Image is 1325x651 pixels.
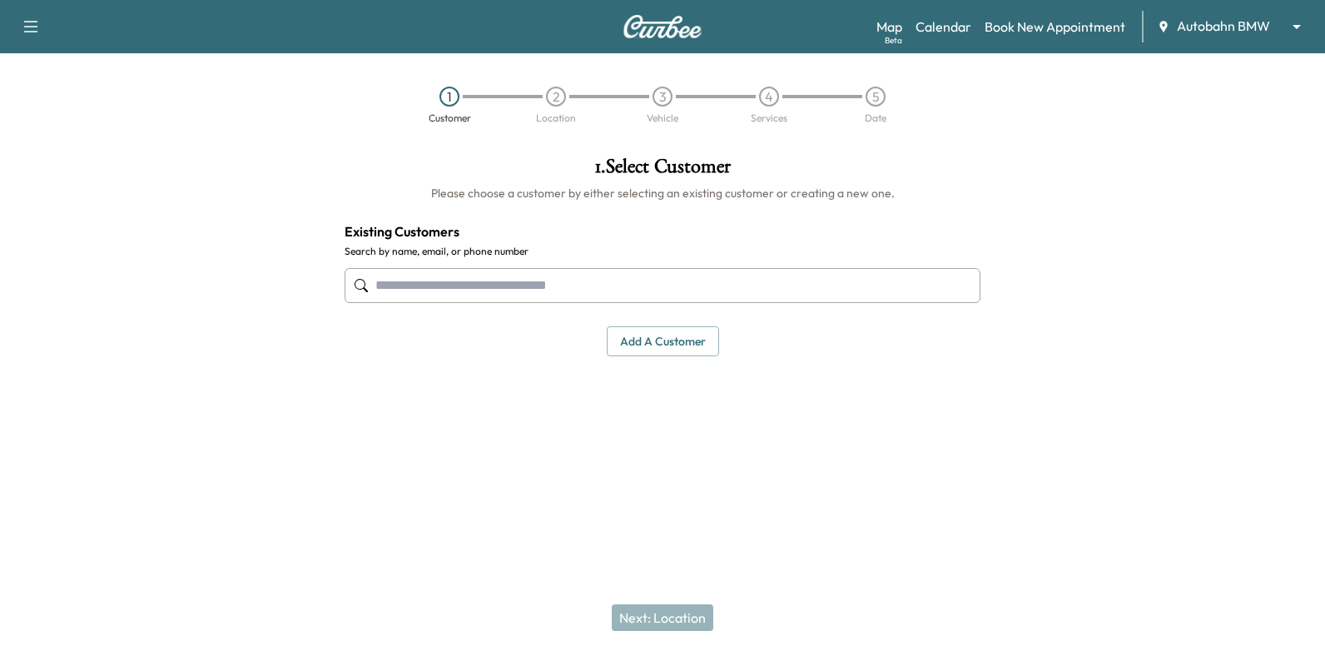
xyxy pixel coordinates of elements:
[985,17,1125,37] a: Book New Appointment
[916,17,971,37] a: Calendar
[345,245,980,258] label: Search by name, email, or phone number
[1177,17,1270,36] span: Autobahn BMW
[653,87,672,107] div: 3
[866,87,886,107] div: 5
[345,185,980,201] h6: Please choose a customer by either selecting an existing customer or creating a new one.
[885,34,902,47] div: Beta
[546,87,566,107] div: 2
[623,15,702,38] img: Curbee Logo
[759,87,779,107] div: 4
[439,87,459,107] div: 1
[429,113,471,123] div: Customer
[865,113,886,123] div: Date
[345,221,980,241] h4: Existing Customers
[607,326,719,357] button: Add a customer
[647,113,678,123] div: Vehicle
[751,113,787,123] div: Services
[536,113,576,123] div: Location
[876,17,902,37] a: MapBeta
[345,157,980,185] h1: 1 . Select Customer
